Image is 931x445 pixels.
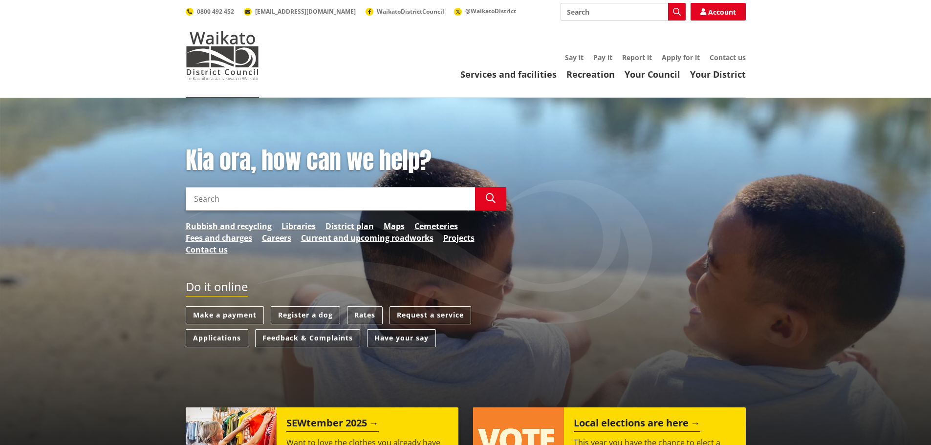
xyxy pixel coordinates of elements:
a: Report it [622,53,652,62]
a: Say it [565,53,584,62]
a: District plan [325,220,374,232]
a: @WaikatoDistrict [454,7,516,15]
a: WaikatoDistrictCouncil [366,7,444,16]
input: Search input [561,3,686,21]
h1: Kia ora, how can we help? [186,147,506,175]
a: Contact us [186,244,228,255]
span: @WaikatoDistrict [465,7,516,15]
a: Recreation [566,68,615,80]
a: Rates [347,306,383,324]
a: Rubbish and recycling [186,220,272,232]
a: Services and facilities [460,68,557,80]
a: Libraries [281,220,316,232]
a: 0800 492 452 [186,7,234,16]
a: Maps [384,220,405,232]
h2: Do it online [186,280,248,297]
h2: SEWtember 2025 [286,417,379,432]
a: Have your say [367,329,436,347]
a: Cemeteries [414,220,458,232]
span: 0800 492 452 [197,7,234,16]
a: Fees and charges [186,232,252,244]
a: Request a service [390,306,471,324]
a: [EMAIL_ADDRESS][DOMAIN_NAME] [244,7,356,16]
a: Your Council [625,68,680,80]
a: Projects [443,232,475,244]
a: Current and upcoming roadworks [301,232,433,244]
img: Waikato District Council - Te Kaunihera aa Takiwaa o Waikato [186,31,259,80]
h2: Local elections are here [574,417,700,432]
a: Pay it [593,53,612,62]
a: Apply for it [662,53,700,62]
a: Contact us [710,53,746,62]
span: WaikatoDistrictCouncil [377,7,444,16]
a: Your District [690,68,746,80]
a: Account [691,3,746,21]
a: Feedback & Complaints [255,329,360,347]
a: Careers [262,232,291,244]
a: Make a payment [186,306,264,324]
a: Register a dog [271,306,340,324]
span: [EMAIL_ADDRESS][DOMAIN_NAME] [255,7,356,16]
a: Applications [186,329,248,347]
input: Search input [186,187,475,211]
